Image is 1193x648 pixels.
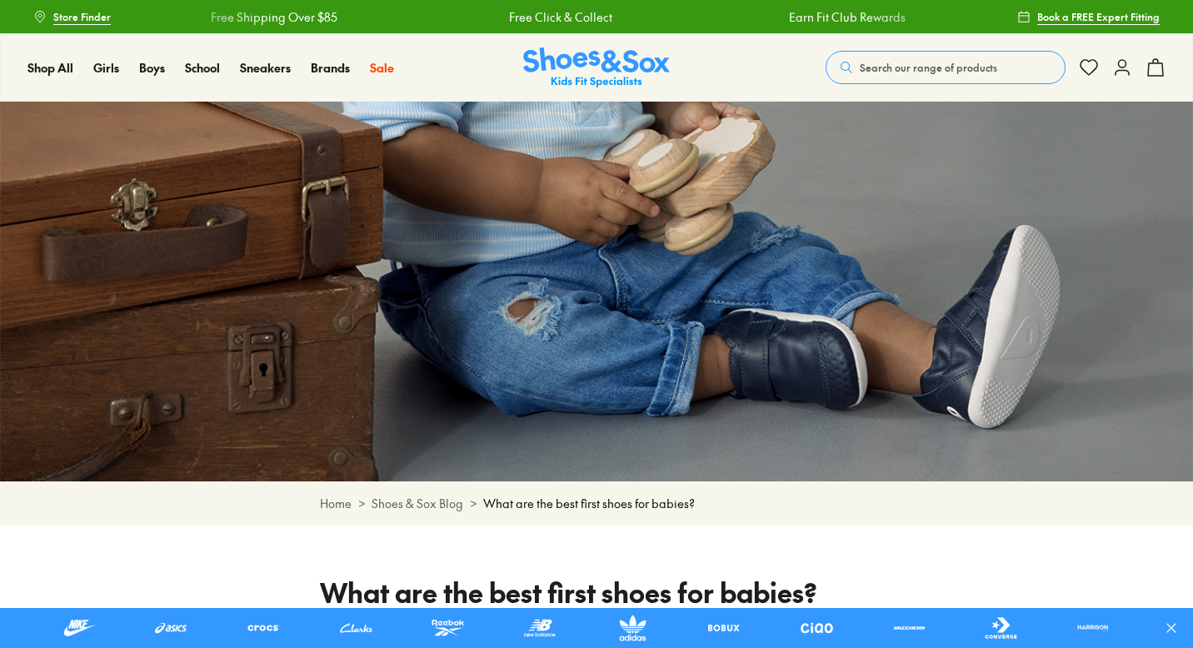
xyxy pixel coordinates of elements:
[320,572,873,612] h2: What are the best first shoes for babies?
[523,47,670,88] img: SNS_Logo_Responsive.svg
[27,59,73,77] a: Shop All
[826,51,1066,84] button: Search our range of products
[860,60,997,75] span: Search our range of products
[210,8,337,26] a: Free Shipping Over $85
[185,59,220,76] span: School
[93,59,119,76] span: Girls
[240,59,291,77] a: Sneakers
[185,59,220,77] a: School
[53,9,111,24] span: Store Finder
[311,59,350,76] span: Brands
[1037,9,1160,24] span: Book a FREE Expert Fitting
[370,59,394,77] a: Sale
[523,47,670,88] a: Shoes & Sox
[1017,2,1160,32] a: Book a FREE Expert Fitting
[240,59,291,76] span: Sneakers
[320,495,873,512] div: > >
[33,2,111,32] a: Store Finder
[139,59,165,77] a: Boys
[311,59,350,77] a: Brands
[320,495,352,512] a: Home
[93,59,119,77] a: Girls
[139,59,165,76] span: Boys
[483,495,695,512] span: What are the best first shoes for babies?
[508,8,611,26] a: Free Click & Collect
[370,59,394,76] span: Sale
[27,59,73,76] span: Shop All
[788,8,905,26] a: Earn Fit Club Rewards
[372,495,463,512] a: Shoes & Sox Blog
